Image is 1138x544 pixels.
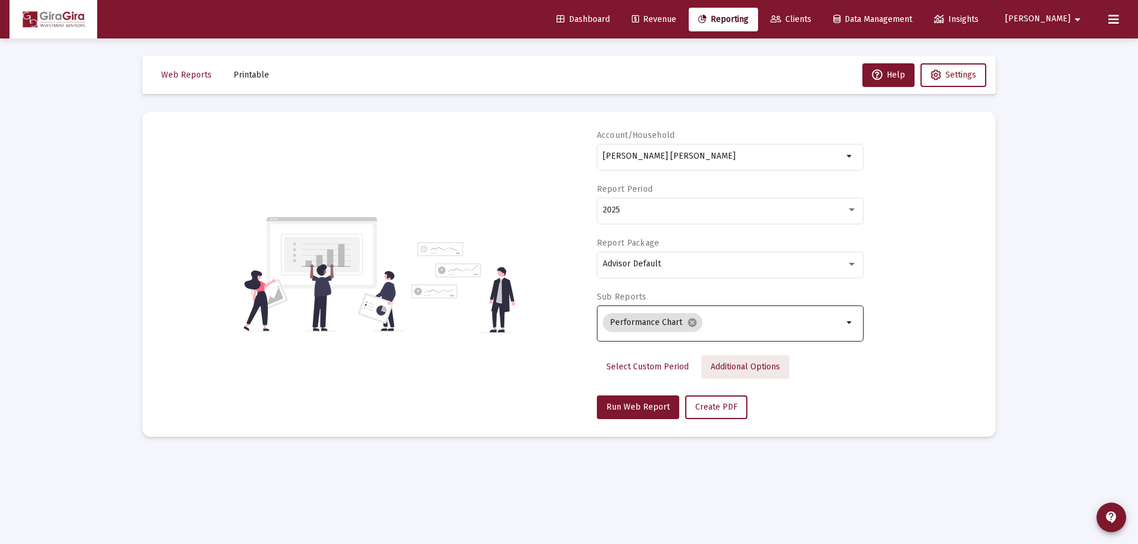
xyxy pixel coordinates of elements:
mat-icon: arrow_drop_down [1070,8,1085,31]
input: Search or select an account or household [603,152,843,161]
span: Help [872,70,905,80]
label: Report Package [597,238,660,248]
button: [PERSON_NAME] [991,7,1099,31]
span: Dashboard [557,14,610,24]
span: Printable [234,70,269,80]
span: Additional Options [711,362,780,372]
label: Account/Household [597,130,675,140]
a: Dashboard [547,8,619,31]
button: Web Reports [152,63,221,87]
mat-icon: arrow_drop_down [843,316,857,330]
span: Advisor Default [603,259,661,269]
span: Data Management [833,14,912,24]
a: Reporting [689,8,758,31]
span: Reporting [698,14,749,24]
button: Settings [920,63,986,87]
mat-icon: contact_support [1104,510,1118,524]
span: Clients [771,14,811,24]
span: [PERSON_NAME] [1005,14,1070,24]
span: Select Custom Period [606,362,689,372]
a: Clients [761,8,821,31]
span: Create PDF [695,402,737,412]
a: Revenue [622,8,686,31]
button: Printable [224,63,279,87]
button: Run Web Report [597,395,679,419]
label: Report Period [597,184,653,194]
mat-icon: cancel [687,317,698,328]
span: Settings [945,70,976,80]
span: Revenue [632,14,676,24]
span: Run Web Report [606,402,670,412]
img: Dashboard [18,8,88,31]
button: Help [862,63,915,87]
a: Data Management [824,8,922,31]
label: Sub Reports [597,292,647,302]
span: 2025 [603,205,620,215]
img: reporting [241,215,404,333]
a: Insights [925,8,988,31]
mat-icon: arrow_drop_down [843,149,857,163]
img: reporting-alt [411,242,515,333]
button: Create PDF [685,395,747,419]
span: Insights [934,14,979,24]
mat-chip: Performance Chart [603,313,702,332]
span: Web Reports [161,70,212,80]
mat-chip-list: Selection [603,311,843,334]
